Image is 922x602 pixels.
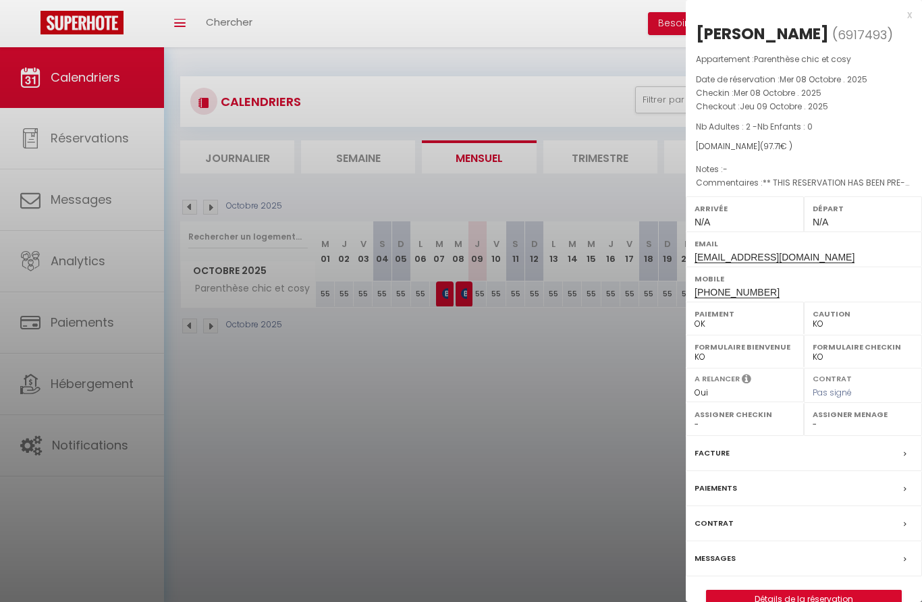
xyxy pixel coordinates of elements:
i: Sélectionner OUI si vous souhaiter envoyer les séquences de messages post-checkout [742,373,751,388]
span: Pas signé [813,387,852,398]
p: Appartement : [696,53,912,66]
span: Jeu 09 Octobre . 2025 [740,101,828,112]
div: x [686,7,912,23]
p: Commentaires : [696,176,912,190]
label: Email [695,237,913,250]
label: Mobile [695,272,913,285]
label: Contrat [813,373,852,382]
span: N/A [695,217,710,227]
label: A relancer [695,373,740,385]
label: Formulaire Checkin [813,340,913,354]
span: Nb Enfants : 0 [757,121,813,132]
label: Messages [695,551,736,566]
span: Nb Adultes : 2 - [696,121,813,132]
span: 97.71 [763,140,780,152]
div: [DOMAIN_NAME] [696,140,912,153]
label: Contrat [695,516,734,530]
p: Checkin : [696,86,912,100]
div: [PERSON_NAME] [696,23,829,45]
label: Paiements [695,481,737,495]
label: Paiement [695,307,795,321]
label: Assigner Menage [813,408,913,421]
label: Arrivée [695,202,795,215]
span: Parenthèse chic et cosy [754,53,851,65]
p: Date de réservation : [696,73,912,86]
label: Assigner Checkin [695,408,795,421]
label: Facture [695,446,730,460]
label: Formulaire Bienvenue [695,340,795,354]
p: Notes : [696,163,912,176]
span: - [723,163,728,175]
label: Caution [813,307,913,321]
span: N/A [813,217,828,227]
span: Mer 08 Octobre . 2025 [734,87,821,99]
label: Départ [813,202,913,215]
span: 6917493 [838,26,887,43]
span: ( ) [832,25,893,44]
span: ( € ) [760,140,792,152]
p: Checkout : [696,100,912,113]
span: Mer 08 Octobre . 2025 [780,74,867,85]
